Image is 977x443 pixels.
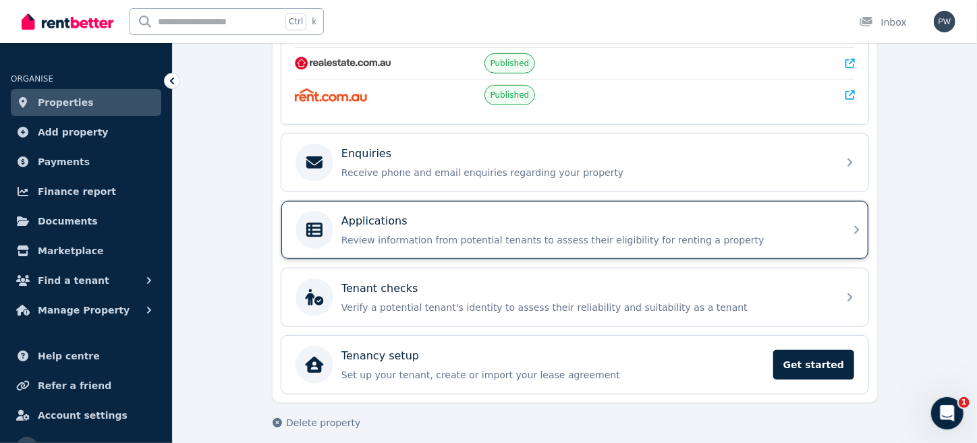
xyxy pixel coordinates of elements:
[38,407,128,423] span: Account settings
[38,243,103,259] span: Marketplace
[22,11,113,32] img: RentBetter
[11,267,161,294] button: Find a tenant
[281,336,868,394] a: Tenancy setupSet up your tenant, create or import your lease agreementGet started
[959,397,970,408] span: 1
[273,416,360,430] button: Delete property
[295,88,367,102] img: Rent.com.au
[11,343,161,370] a: Help centre
[38,154,90,170] span: Payments
[341,301,830,314] p: Verify a potential tenant's identity to assess their reliability and suitability as a tenant
[11,372,161,399] a: Refer a friend
[773,350,854,380] span: Get started
[11,148,161,175] a: Payments
[11,74,53,84] span: ORGANISE
[341,213,408,229] p: Applications
[38,183,116,200] span: Finance report
[38,348,100,364] span: Help centre
[341,348,419,364] p: Tenancy setup
[491,90,530,100] span: Published
[281,268,868,326] a: Tenant checksVerify a potential tenant's identity to assess their reliability and suitability as ...
[281,134,868,191] a: EnquiriesReceive phone and email enquiries regarding your property
[295,57,391,70] img: RealEstate.com.au
[931,397,964,430] iframe: Intercom live chat
[491,58,530,69] span: Published
[38,302,130,318] span: Manage Property
[286,416,360,430] span: Delete property
[341,280,418,297] p: Tenant checks
[11,208,161,235] a: Documents
[11,297,161,324] button: Manage Property
[11,237,161,264] a: Marketplace
[312,16,316,27] span: k
[38,213,98,229] span: Documents
[341,233,830,247] p: Review information from potential tenants to assess their eligibility for renting a property
[38,124,109,140] span: Add property
[341,166,830,179] p: Receive phone and email enquiries regarding your property
[341,368,765,382] p: Set up your tenant, create or import your lease agreement
[934,11,955,32] img: Paul Williams
[11,178,161,205] a: Finance report
[285,13,306,30] span: Ctrl
[38,94,94,111] span: Properties
[11,89,161,116] a: Properties
[38,378,111,394] span: Refer a friend
[11,119,161,146] a: Add property
[281,201,868,259] a: ApplicationsReview information from potential tenants to assess their eligibility for renting a p...
[38,272,109,289] span: Find a tenant
[341,146,391,162] p: Enquiries
[11,402,161,429] a: Account settings
[860,16,907,29] div: Inbox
